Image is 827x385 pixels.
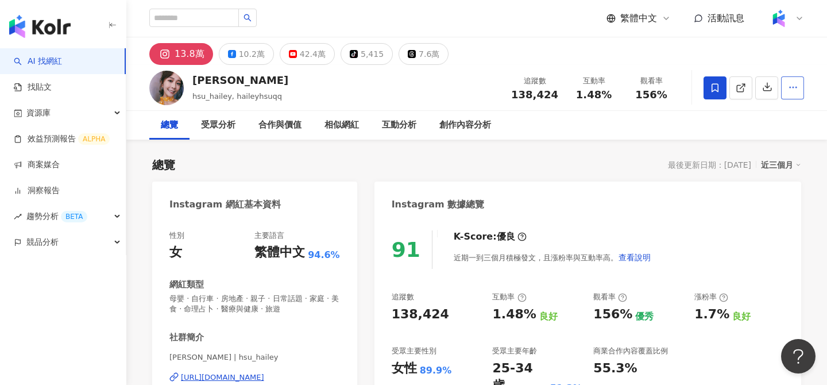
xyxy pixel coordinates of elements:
[454,246,651,269] div: 近期一到三個月積極發文，且漲粉率與互動率高。
[26,229,59,255] span: 競品分析
[511,88,558,101] span: 138,424
[593,360,637,378] div: 55.3%
[392,292,414,302] div: 追蹤數
[492,292,526,302] div: 互動率
[324,118,359,132] div: 相似網紅
[619,253,651,262] span: 查看說明
[392,238,420,261] div: 91
[420,364,452,377] div: 89.9%
[399,43,449,65] button: 7.6萬
[593,346,668,356] div: 商業合作內容覆蓋比例
[192,73,288,87] div: [PERSON_NAME]
[169,352,340,363] span: [PERSON_NAME] | hsu_hailey
[708,13,744,24] span: 活動訊息
[169,198,281,211] div: Instagram 網紅基本資料
[300,46,326,62] div: 42.4萬
[341,43,393,65] button: 5,415
[382,118,416,132] div: 互動分析
[244,14,252,22] span: search
[492,346,537,356] div: 受眾主要年齡
[14,56,62,67] a: searchAI 找網紅
[511,75,558,87] div: 追蹤數
[169,279,204,291] div: 網紅類型
[454,230,527,243] div: K-Score :
[492,306,536,324] div: 1.48%
[280,43,335,65] button: 42.4萬
[576,89,612,101] span: 1.48%
[14,185,60,197] a: 洞察報告
[175,46,204,62] div: 13.8萬
[593,292,627,302] div: 觀看率
[497,230,515,243] div: 優良
[26,203,87,229] span: 趨勢分析
[694,306,729,324] div: 1.7%
[201,118,235,132] div: 受眾分析
[668,160,751,170] div: 最後更新日期：[DATE]
[593,306,632,324] div: 156%
[781,339,816,374] iframe: Help Scout Beacon - Open
[152,157,175,173] div: 總覽
[629,75,673,87] div: 觀看率
[169,372,340,383] a: [URL][DOMAIN_NAME]
[392,306,449,324] div: 138,424
[9,15,71,38] img: logo
[361,46,384,62] div: 5,415
[419,46,439,62] div: 7.6萬
[392,360,417,378] div: 女性
[254,244,305,261] div: 繁體中文
[239,46,265,62] div: 10.2萬
[169,244,182,261] div: 女
[254,230,284,241] div: 主要語言
[61,211,87,222] div: BETA
[149,71,184,105] img: KOL Avatar
[439,118,491,132] div: 創作內容分析
[635,89,667,101] span: 156%
[768,7,790,29] img: Kolr%20app%20icon%20%281%29.png
[14,133,110,145] a: 效益預測報告ALPHA
[572,75,616,87] div: 互動率
[149,43,213,65] button: 13.8萬
[618,246,651,269] button: 查看說明
[694,292,728,302] div: 漲粉率
[761,157,801,172] div: 近三個月
[169,294,340,314] span: 母嬰 · 自行車 · 房地產 · 親子 · 日常話題 · 家庭 · 美食 · 命理占卜 · 醫療與健康 · 旅遊
[14,159,60,171] a: 商案媒合
[181,372,264,383] div: [URL][DOMAIN_NAME]
[635,310,654,323] div: 優秀
[169,230,184,241] div: 性別
[620,12,657,25] span: 繁體中文
[26,100,51,126] span: 資源庫
[539,310,558,323] div: 良好
[732,310,751,323] div: 良好
[169,332,204,344] div: 社群簡介
[308,249,340,261] span: 94.6%
[14,213,22,221] span: rise
[192,92,282,101] span: hsu_hailey, haileyhsuqq
[392,346,436,356] div: 受眾主要性別
[161,118,178,132] div: 總覽
[219,43,274,65] button: 10.2萬
[14,82,52,93] a: 找貼文
[392,198,485,211] div: Instagram 數據總覽
[258,118,302,132] div: 合作與價值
